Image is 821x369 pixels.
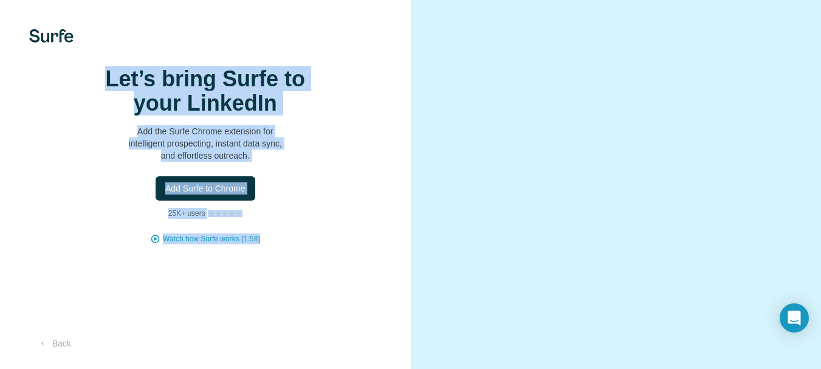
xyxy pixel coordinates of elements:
div: Open Intercom Messenger [780,303,809,333]
button: Add Surfe to Chrome [156,176,255,201]
span: Add Surfe to Chrome [165,182,246,195]
img: Surfe's logo [29,29,74,43]
p: 25K+ users [168,208,205,219]
h1: Let’s bring Surfe to your LinkedIn [84,67,327,116]
img: Rating Stars [208,210,242,217]
button: Watch how Surfe works (1:58) [163,233,260,244]
button: Back [29,333,80,354]
p: Add the Surfe Chrome extension for intelligent prospecting, instant data sync, and effortless out... [84,125,327,162]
